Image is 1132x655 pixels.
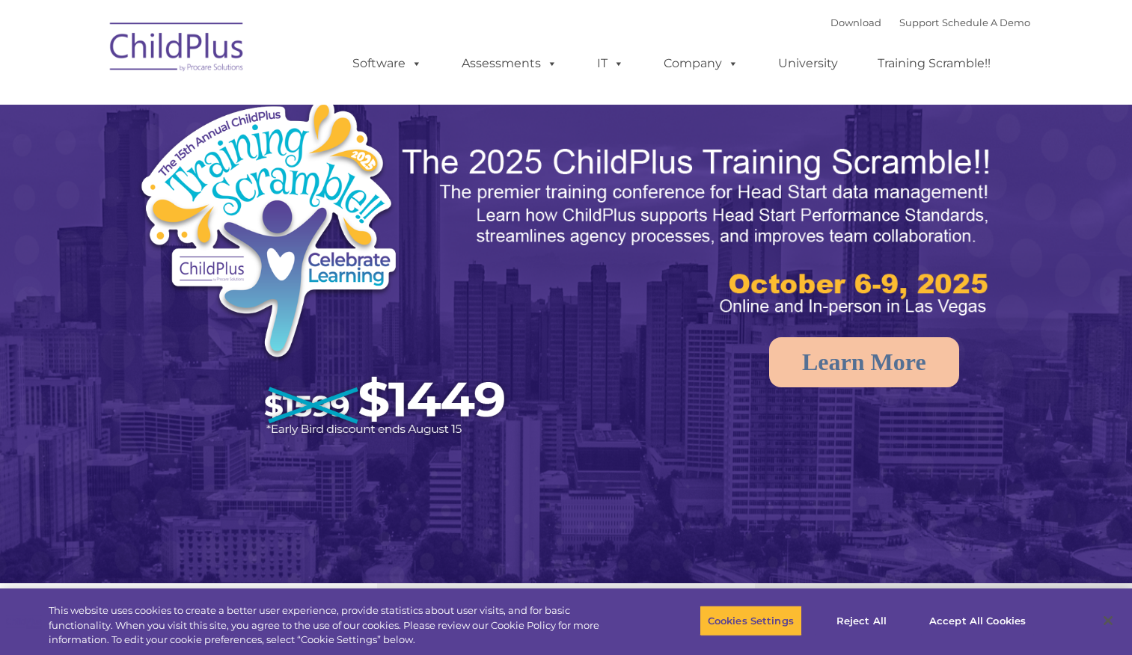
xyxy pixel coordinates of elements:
[447,49,572,79] a: Assessments
[815,605,908,636] button: Reject All
[830,16,881,28] a: Download
[649,49,753,79] a: Company
[49,603,622,648] div: This website uses cookies to create a better user experience, provide statistics about user visit...
[1092,604,1125,637] button: Close
[337,49,437,79] a: Software
[103,12,252,87] img: ChildPlus by Procare Solutions
[830,16,1030,28] font: |
[582,49,639,79] a: IT
[921,605,1034,636] button: Accept All Cookies
[763,49,853,79] a: University
[899,16,939,28] a: Support
[769,337,959,387] a: Learn More
[700,605,802,636] button: Cookies Settings
[863,49,1006,79] a: Training Scramble!!
[942,16,1030,28] a: Schedule A Demo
